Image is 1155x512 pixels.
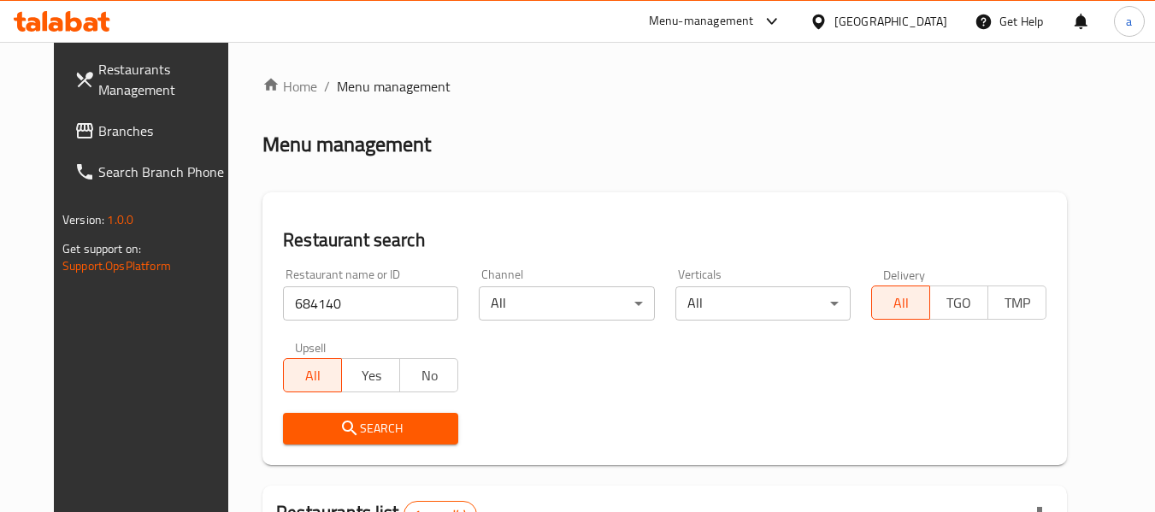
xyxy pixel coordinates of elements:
span: Search Branch Phone [98,162,233,182]
button: All [283,358,342,392]
span: 1.0.0 [107,209,133,231]
div: All [479,286,654,321]
span: No [407,363,451,388]
label: Upsell [295,341,327,353]
label: Delivery [883,268,926,280]
span: All [291,363,335,388]
div: [GEOGRAPHIC_DATA] [834,12,947,31]
span: Search [297,418,445,439]
button: TGO [929,285,988,320]
input: Search for restaurant name or ID.. [283,286,458,321]
a: Branches [61,110,247,151]
a: Restaurants Management [61,49,247,110]
button: No [399,358,458,392]
span: TGO [937,291,981,315]
div: Menu-management [649,11,754,32]
li: / [324,76,330,97]
span: a [1126,12,1132,31]
span: All [879,291,923,315]
button: Search [283,413,458,444]
a: Home [262,76,317,97]
h2: Menu management [262,131,431,158]
h2: Restaurant search [283,227,1046,253]
button: All [871,285,930,320]
div: All [675,286,851,321]
span: TMP [995,291,1040,315]
span: Get support on: [62,238,141,260]
a: Search Branch Phone [61,151,247,192]
span: Yes [349,363,393,388]
a: Support.OpsPlatform [62,255,171,277]
span: Version: [62,209,104,231]
button: TMP [987,285,1046,320]
span: Menu management [337,76,451,97]
nav: breadcrumb [262,76,1067,97]
button: Yes [341,358,400,392]
span: Restaurants Management [98,59,233,100]
span: Branches [98,121,233,141]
